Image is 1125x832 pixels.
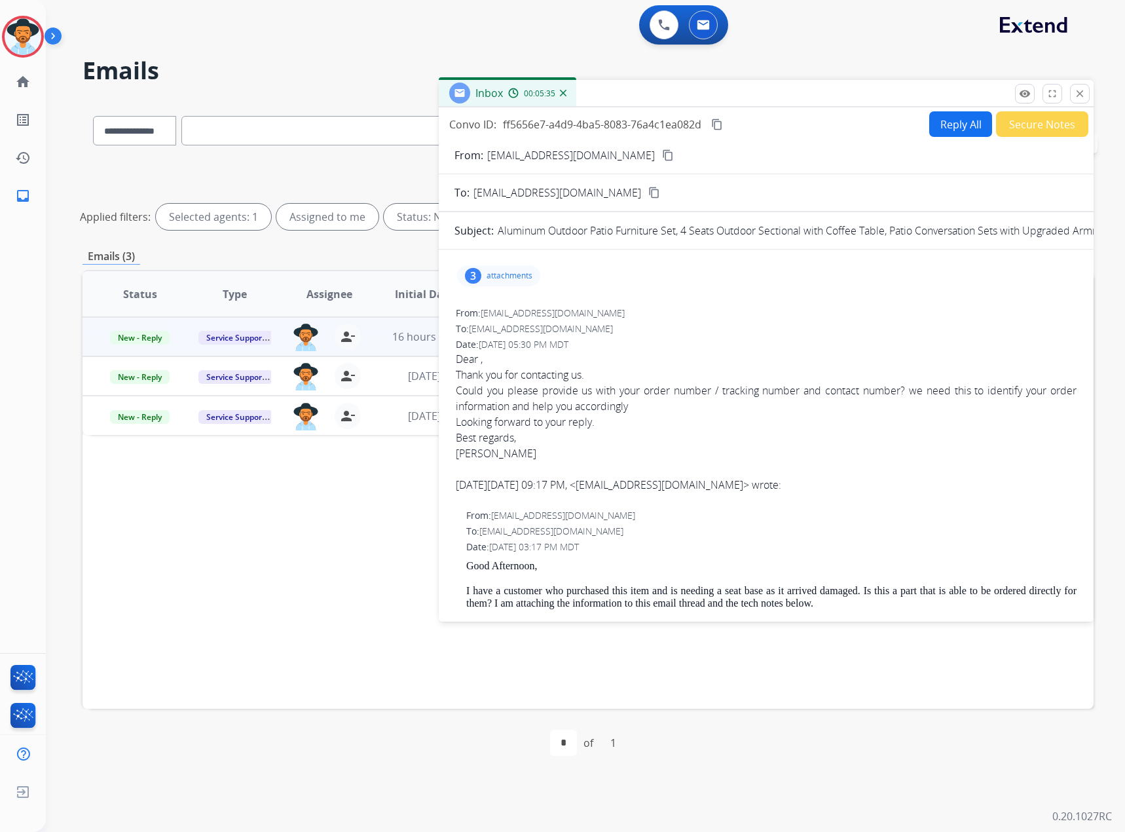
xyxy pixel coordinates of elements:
[15,74,31,90] mat-icon: home
[473,185,641,200] span: [EMAIL_ADDRESS][DOMAIN_NAME]
[456,322,1077,335] div: To:
[340,368,356,384] mat-icon: person_remove
[15,112,31,128] mat-icon: list_alt
[123,286,157,302] span: Status
[110,410,170,424] span: New - Reply
[83,248,140,265] p: Emails (3)
[469,322,613,335] span: [EMAIL_ADDRESS][DOMAIN_NAME]
[456,445,1077,461] div: [PERSON_NAME]
[392,330,457,344] span: 16 hours ago
[293,363,319,390] img: agent-avatar
[487,271,532,281] p: attachments
[996,111,1088,137] button: Secure Notes
[456,351,1077,367] div: Dear ,
[1052,808,1112,824] p: 0.20.1027RC
[15,150,31,166] mat-icon: history
[503,117,701,132] span: ff5656e7-a4d9-4ba5-8083-76a4c1ea082d
[600,730,627,756] div: 1
[408,369,441,383] span: [DATE]
[340,329,356,345] mat-icon: person_remove
[198,331,273,345] span: Service Support
[475,86,503,100] span: Inbox
[110,370,170,384] span: New - Reply
[83,58,1094,84] h2: Emails
[929,111,992,137] button: Reply All
[15,188,31,204] mat-icon: inbox
[456,477,1077,493] div: [DATE][DATE] 09:17 PM, < > wrote:
[456,367,1077,445] div: Thank you for contacting us. Could you please provide us with your order number / tracking number...
[481,307,625,319] span: [EMAIL_ADDRESS][DOMAIN_NAME]
[576,478,743,492] a: [EMAIL_ADDRESS][DOMAIN_NAME]
[466,560,1077,572] p: Good Afternoon,
[487,147,655,163] p: [EMAIL_ADDRESS][DOMAIN_NAME]
[454,185,470,200] p: To:
[80,209,151,225] p: Applied filters:
[198,370,273,384] span: Service Support
[466,540,1077,554] div: Date:
[465,268,481,284] div: 3
[479,525,623,537] span: [EMAIL_ADDRESS][DOMAIN_NAME]
[466,525,1077,538] div: To:
[491,509,635,521] span: [EMAIL_ADDRESS][DOMAIN_NAME]
[454,223,494,238] p: Subject:
[5,18,41,55] img: avatar
[479,338,568,350] span: [DATE] 05:30 PM MDT
[1046,88,1058,100] mat-icon: fullscreen
[456,307,1077,320] div: From:
[293,403,319,430] img: agent-avatar
[384,204,522,230] div: Status: New - Initial
[1074,88,1086,100] mat-icon: close
[198,410,273,424] span: Service Support
[662,149,674,161] mat-icon: content_copy
[156,204,271,230] div: Selected agents: 1
[293,324,319,351] img: agent-avatar
[489,540,579,553] span: [DATE] 03:17 PM MDT
[466,585,1077,609] p: I have a customer who purchased this item and is needing a seat base as it arrived damaged. Is th...
[395,286,454,302] span: Initial Date
[223,286,247,302] span: Type
[583,735,593,751] div: of
[466,509,1077,522] div: From:
[454,147,483,163] p: From:
[276,204,378,230] div: Assigned to me
[1019,88,1031,100] mat-icon: remove_red_eye
[648,187,660,199] mat-icon: content_copy
[306,286,352,302] span: Assignee
[711,119,723,130] mat-icon: content_copy
[340,408,356,424] mat-icon: person_remove
[110,331,170,345] span: New - Reply
[524,88,555,99] span: 00:05:35
[449,117,496,132] p: Convo ID:
[408,409,441,423] span: [DATE]
[456,338,1077,351] div: Date:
